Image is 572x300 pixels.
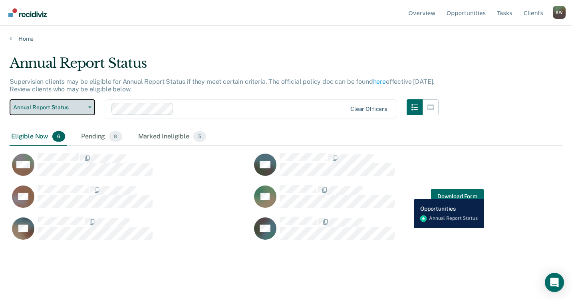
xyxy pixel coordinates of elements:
div: CaseloadOpportunityCell-03663849 [10,184,252,216]
button: Annual Report Status [10,99,95,115]
div: CaseloadOpportunityCell-03942537 [252,152,494,184]
span: 5 [193,131,206,142]
div: S W [553,6,566,19]
a: here [373,78,386,85]
div: CaseloadOpportunityCell-05157457 [10,216,252,248]
span: Annual Report Status [13,104,85,111]
div: Pending8 [79,128,123,146]
a: Navigate to form link [431,188,484,204]
div: Eligible Now6 [10,128,67,146]
div: CaseloadOpportunityCell-01433648 [252,184,494,216]
p: Supervision clients may be eligible for Annual Report Status if they meet certain criteria. The o... [10,78,435,93]
span: 6 [52,131,65,142]
span: 8 [109,131,122,142]
a: Home [10,35,562,42]
div: Annual Report Status [10,55,439,78]
div: Open Intercom Messenger [545,273,564,292]
div: Clear officers [350,106,387,112]
div: CaseloadOpportunityCell-03340672 [252,216,494,248]
button: Download Form [431,188,484,204]
img: Recidiviz [8,8,47,17]
button: Profile dropdown button [553,6,566,19]
div: CaseloadOpportunityCell-05729530 [10,152,252,184]
div: Marked Ineligible5 [137,128,208,146]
